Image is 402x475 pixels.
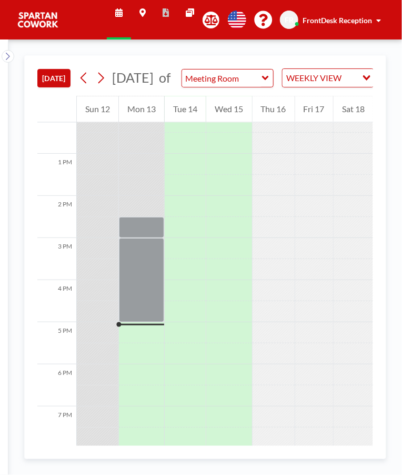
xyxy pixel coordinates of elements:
[37,196,76,238] div: 2 PM
[37,69,71,87] button: [DATE]
[37,112,76,154] div: 12 PM
[37,154,76,196] div: 1 PM
[37,407,76,449] div: 7 PM
[159,70,170,86] span: of
[303,16,372,25] span: FrontDesk Reception
[285,15,294,25] span: FR
[77,96,118,122] div: Sun 12
[253,96,295,122] div: Thu 16
[37,280,76,322] div: 4 PM
[283,69,374,87] div: Search for option
[37,322,76,364] div: 5 PM
[37,238,76,280] div: 3 PM
[295,96,333,122] div: Fri 17
[345,71,356,85] input: Search for option
[119,96,164,122] div: Mon 13
[165,96,206,122] div: Tue 14
[182,70,263,87] input: Meeting Room
[206,96,252,122] div: Wed 15
[17,9,59,31] img: organization-logo
[285,71,344,85] span: WEEKLY VIEW
[112,70,154,85] span: [DATE]
[37,364,76,407] div: 6 PM
[334,96,373,122] div: Sat 18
